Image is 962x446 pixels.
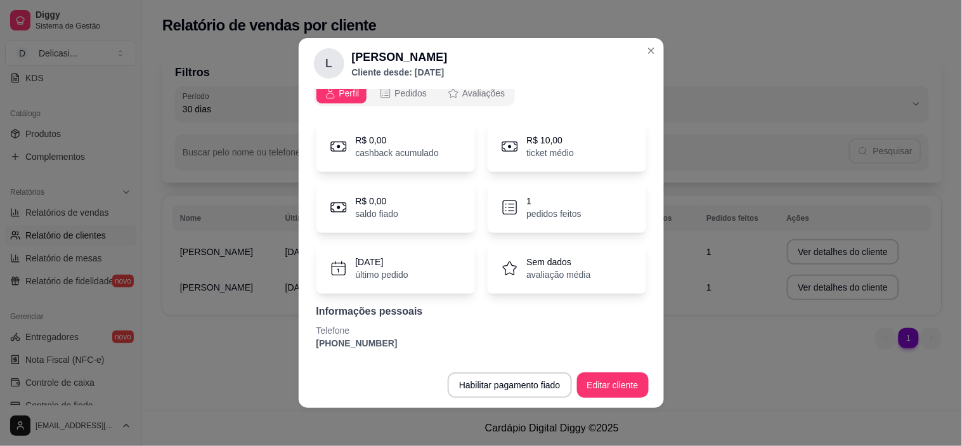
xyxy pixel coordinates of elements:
p: cashback acumulado [356,147,439,159]
p: Informações pessoais [316,304,646,319]
button: Editar cliente [577,372,649,398]
p: R$ 0,00 [356,195,399,207]
p: 1 [527,195,582,207]
p: [PHONE_NUMBER] [316,337,646,350]
span: Perfil [339,87,360,100]
h2: [PERSON_NAME] [352,48,448,66]
span: Pedidos [394,87,427,100]
p: pedidos feitos [527,207,582,220]
p: último pedido [356,268,408,281]
p: saldo fiado [356,207,399,220]
div: opções [314,81,649,106]
p: ticket médio [527,147,575,159]
p: R$ 0,00 [356,134,439,147]
span: Avaliações [462,87,505,100]
p: Telefone [316,324,646,337]
p: avaliação média [527,268,591,281]
button: Close [641,41,661,61]
p: Cliente desde: [DATE] [352,66,448,79]
div: opções [314,81,516,106]
p: Sem dados [527,256,591,268]
div: L [314,48,344,79]
p: R$ 10,00 [527,134,575,147]
button: Habilitar pagamento fiado [448,372,572,398]
p: [DATE] [356,256,408,268]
